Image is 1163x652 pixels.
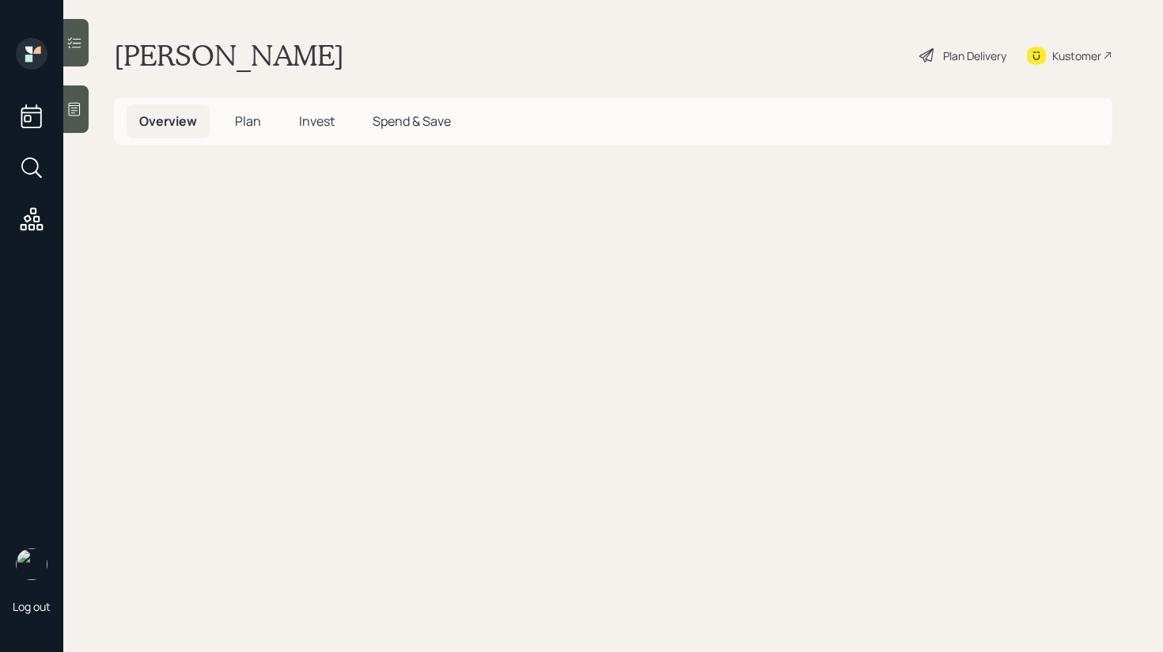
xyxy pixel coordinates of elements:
img: retirable_logo.png [16,548,47,580]
span: Plan [235,112,261,130]
div: Plan Delivery [943,47,1006,64]
div: Kustomer [1052,47,1101,64]
h1: [PERSON_NAME] [114,38,344,73]
div: Log out [13,599,51,614]
span: Spend & Save [373,112,451,130]
span: Overview [139,112,197,130]
span: Invest [299,112,335,130]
